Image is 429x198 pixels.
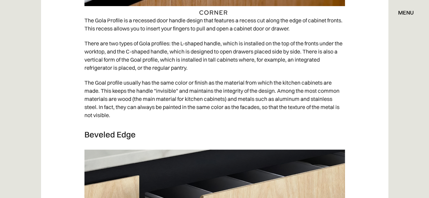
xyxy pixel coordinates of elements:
a: home [200,8,230,17]
p: There are two types of Gola profiles: the L-shaped handle, which is installed on the top of the f... [84,36,345,75]
div: menu [391,7,414,18]
h3: Beveled Edge [84,129,345,139]
div: menu [398,10,414,15]
p: The Goal profile usually has the same color or finish as the material from which the kitchen cabi... [84,75,345,123]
